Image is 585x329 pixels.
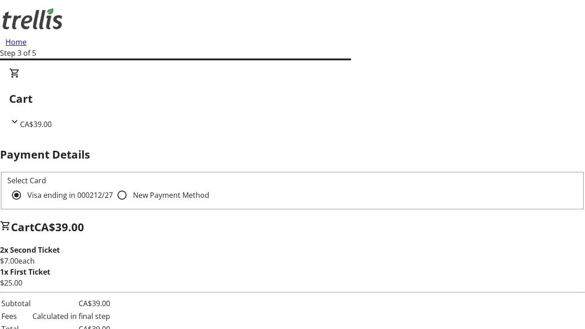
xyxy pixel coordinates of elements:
[9,68,576,130] div: CartCA$39.00
[9,90,576,107] h2: Cart
[32,297,111,309] td: CA$39.00
[7,175,578,186] div: Select Card
[20,119,52,129] span: CA$39.00
[32,310,111,322] td: Calculated in final step
[131,190,209,201] label: New Payment Method
[27,190,113,200] span: Visa ending in 0002
[11,219,34,234] span: Cart
[1,310,31,322] td: Fees
[94,190,113,200] span: 12/27
[1,297,31,309] td: Subtotal
[34,219,84,234] span: CA$39.00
